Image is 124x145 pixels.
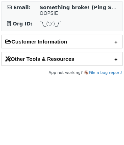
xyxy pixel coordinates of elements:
[39,21,61,27] span: ¯\_(ツ)_/¯
[39,10,58,16] span: OOPSIE
[2,35,122,48] h2: Customer Information
[1,69,123,76] footer: App not working? 🪳
[2,52,122,65] h2: Other Tools & Resources
[89,70,123,75] a: File a bug report!
[13,21,33,27] strong: Org ID:
[14,5,31,10] strong: Email:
